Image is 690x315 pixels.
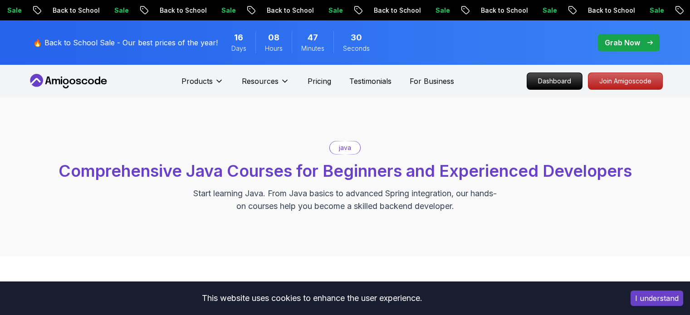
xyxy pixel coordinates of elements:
[33,37,218,48] p: 🔥 Back to School Sale - Our best prices of the year!
[210,6,240,15] p: Sale
[242,76,289,94] button: Resources
[410,76,454,87] a: For Business
[343,44,370,53] span: Seconds
[59,161,632,181] span: Comprehensive Java Courses for Beginners and Experienced Developers
[256,6,318,15] p: Back to School
[349,76,391,87] a: Testimonials
[7,288,617,308] div: This website uses cookies to enhance the user experience.
[308,76,331,87] a: Pricing
[193,187,498,213] p: Start learning Java. From Java basics to advanced Spring integration, our hands-on courses help y...
[339,143,351,152] p: java
[234,31,243,44] span: 16 Days
[308,31,318,44] span: 47 Minutes
[363,6,425,15] p: Back to School
[351,31,362,44] span: 30 Seconds
[103,6,132,15] p: Sale
[242,76,279,87] p: Resources
[527,73,582,89] p: Dashboard
[42,6,103,15] p: Back to School
[639,6,668,15] p: Sale
[149,6,210,15] p: Back to School
[577,6,639,15] p: Back to School
[470,6,532,15] p: Back to School
[268,31,279,44] span: 8 Hours
[527,73,582,90] a: Dashboard
[301,44,324,53] span: Minutes
[588,73,662,89] p: Join Amigoscode
[631,291,683,306] button: Accept cookies
[425,6,454,15] p: Sale
[231,44,246,53] span: Days
[605,37,640,48] p: Grab Now
[532,6,561,15] p: Sale
[265,44,283,53] span: Hours
[181,76,224,94] button: Products
[588,73,663,90] a: Join Amigoscode
[318,6,347,15] p: Sale
[181,76,213,87] p: Products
